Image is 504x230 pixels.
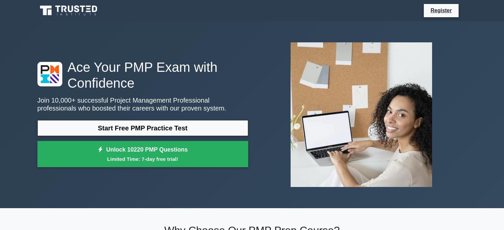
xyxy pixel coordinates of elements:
[37,59,248,91] h1: Ace Your PMP Exam with Confidence
[46,155,240,163] small: Limited Time: 7-day free trial!
[37,96,248,112] p: Join 10,000+ successful Project Management Professional professionals who boosted their careers w...
[426,6,456,15] a: Register
[37,141,248,167] a: Unlock 10220 PMP QuestionsLimited Time: 7-day free trial!
[37,120,248,136] a: Start Free PMP Practice Test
